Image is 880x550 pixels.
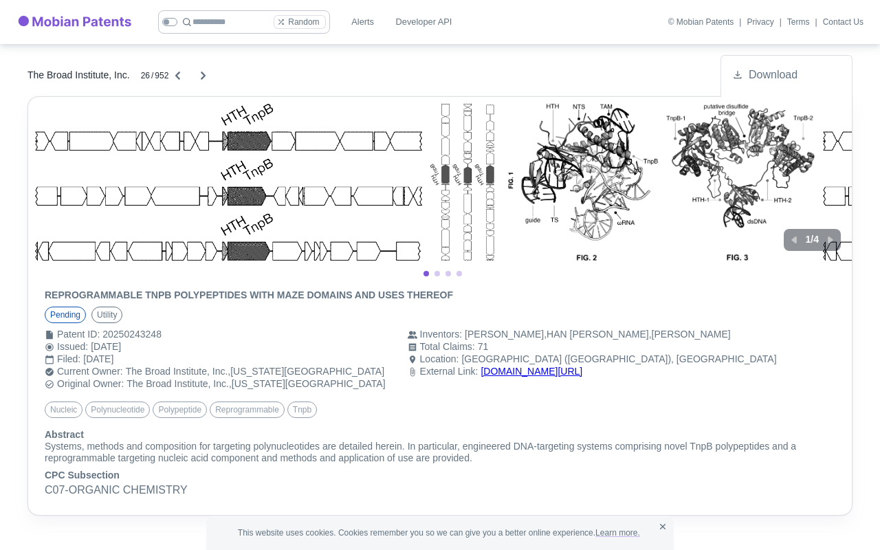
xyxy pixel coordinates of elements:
[126,366,228,377] a: The Broad Institute, Inc.
[806,234,819,245] h6: 1 / 4
[126,378,385,390] div: ,
[102,329,385,340] div: 20250243248
[815,16,817,28] div: |
[57,366,123,378] div: Current Owner :
[478,341,777,353] div: 71
[747,18,773,26] a: Privacy
[547,329,649,340] a: HAN [PERSON_NAME]
[465,329,777,340] div: , ,
[230,366,384,377] a: [US_STATE][GEOGRAPHIC_DATA]
[83,353,385,365] div: [DATE]
[34,102,423,262] img: US20250243248A1-20250731-D00000.png
[155,71,168,80] div: 952
[481,366,582,377] a: [DOMAIN_NAME][URL]
[57,341,88,353] div: Issued :
[45,482,835,498] p: C07 - ORGANIC CHEMISTRY
[520,102,659,262] img: US20250243248A1-20250731-D00002.png
[420,353,459,366] div: Location :
[238,527,642,539] span: This website uses cookies. Cookies remember you so we can give you a better online experience.
[210,401,285,418] div: reprogrammable
[595,528,640,538] a: Learn more.
[210,404,284,416] span: reprogrammable
[287,401,317,418] div: tnpb
[126,366,386,377] div: ,
[91,341,385,353] div: [DATE]
[153,404,206,416] span: polypeptide
[420,329,462,341] div: Inventors :
[57,353,80,366] div: Filed :
[151,71,153,80] div: /
[57,378,124,390] div: Original Owner :
[45,289,835,301] h6: REPROGRAMMABLE TNPB POLYPEPTIDES WITH MAZE DOMAINS AND USES THEREOF
[390,10,458,34] a: Developer API
[665,102,815,262] img: US20250243248A1-20250731-D00003.png
[126,378,229,389] a: The Broad Institute, Inc.
[141,71,150,80] div: 26
[86,404,149,416] span: polynucleotide
[823,18,863,26] a: Contact Us
[461,353,776,365] div: [GEOGRAPHIC_DATA] ([GEOGRAPHIC_DATA]), [GEOGRAPHIC_DATA]
[668,18,734,26] div: © Mobian Patents
[341,10,385,34] a: Alerts
[420,366,478,378] div: External Link :
[45,429,835,441] h6: Abstract
[787,18,810,26] a: Terms
[652,329,731,340] a: [PERSON_NAME]
[274,15,325,29] button: Random
[420,341,475,353] div: Total Claims :
[45,401,82,418] div: nucleic
[465,329,544,340] a: [PERSON_NAME]
[732,67,852,83] a: Download
[85,401,150,418] div: polynucleotide
[232,378,386,389] a: [US_STATE][GEOGRAPHIC_DATA]
[780,16,782,28] div: |
[749,67,797,83] span: Download
[153,401,207,418] div: polypeptide
[27,58,130,92] a: The Broad Institute, Inc.
[45,441,835,464] p: Systems, methods and composition for targeting polynucleotides are detailed herein. In particular...
[288,404,316,416] span: tnpb
[45,470,835,481] h6: CPC Subsection
[45,404,82,416] span: nucleic
[429,102,514,262] img: US20250243248A1-20250731-D00001.png
[739,16,741,28] div: |
[57,329,100,341] div: Patent ID :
